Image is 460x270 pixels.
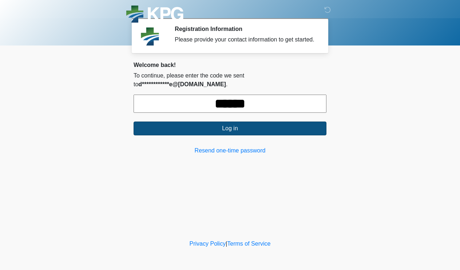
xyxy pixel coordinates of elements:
a: Terms of Service [227,241,270,247]
h2: Welcome back! [134,61,326,68]
a: Resend one-time password [134,146,326,155]
img: Agent Avatar [139,25,161,47]
button: Log in [134,122,326,135]
img: KPG Healthcare Logo [126,5,183,25]
a: Privacy Policy [190,241,226,247]
div: Please provide your contact information to get started. [175,35,316,44]
a: | [226,241,227,247]
p: To continue, please enter the code we sent to . [134,71,326,89]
